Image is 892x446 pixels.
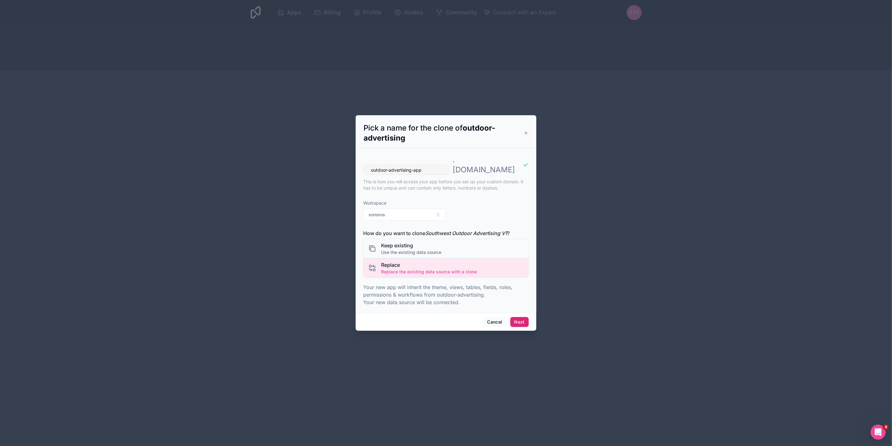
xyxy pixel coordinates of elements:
button: Select Button [363,209,446,221]
span: Keep existing [381,242,441,249]
input: app [363,165,449,175]
button: Cancel [483,317,506,327]
span: 3 [884,425,889,430]
button: Next [510,317,529,327]
span: Pick a name for the clone of [364,123,495,142]
iframe: Intercom live chat [871,425,886,440]
span: Replace [381,261,477,269]
span: Workspace [363,200,446,206]
i: Southwest Outdoor Advertising V1 [425,230,507,236]
p: This is how you will access your app before you set up your custom domain. It has to be unique an... [363,179,529,191]
p: . [DOMAIN_NAME] [453,155,515,175]
span: sonorus [369,212,385,218]
span: Use the existing data source [381,249,441,255]
p: Your new app will inherit the theme, views, tables, fields, roles, permissions & workflows from o... [363,283,529,306]
span: Replace the existing data source with a clone [381,269,477,275]
span: How do you want to clone ? [363,229,529,237]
